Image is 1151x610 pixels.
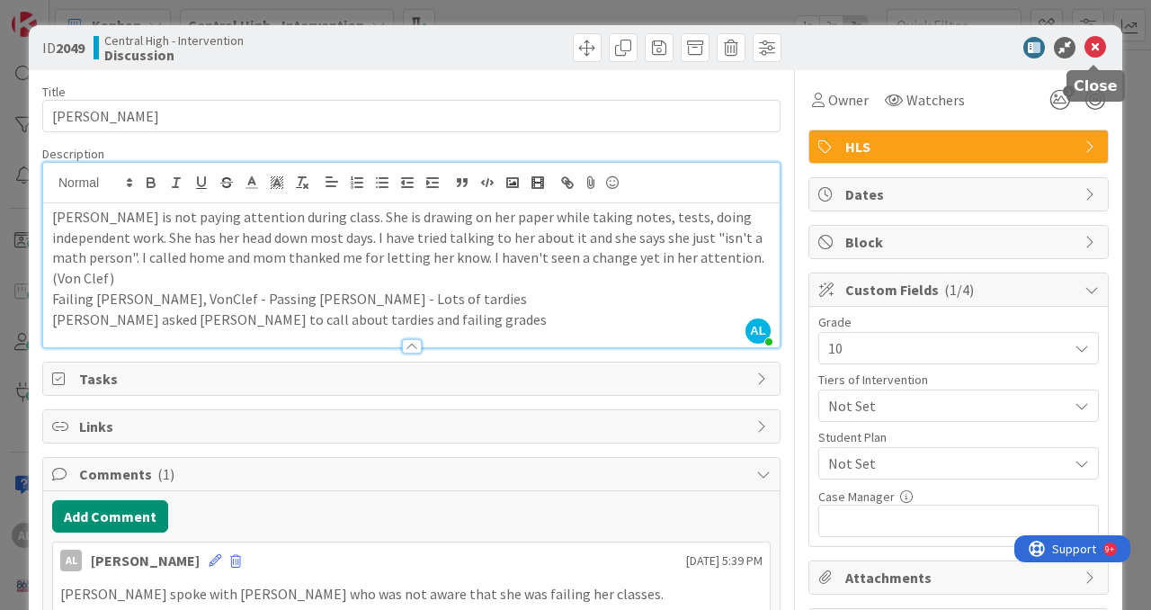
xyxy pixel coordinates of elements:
span: Owner [828,89,869,111]
p: [PERSON_NAME] is not paying attention during class. She is drawing on her paper while taking note... [52,207,771,289]
input: type card name here... [42,100,781,132]
span: Comments [79,463,747,485]
b: Discussion [104,48,244,62]
span: ( 1/4 ) [944,281,974,299]
span: Block [845,231,1075,253]
p: Failing [PERSON_NAME], VonClef - Passing [PERSON_NAME] - Lots of tardies [52,289,771,309]
label: Title [42,84,66,100]
h5: Close [1074,77,1118,94]
span: Dates [845,184,1075,205]
div: 9+ [91,7,100,22]
p: [PERSON_NAME] asked [PERSON_NAME] to call about tardies and failing grades [52,309,771,330]
span: ID [42,37,85,58]
label: Case Manager [818,489,895,505]
span: ( 1 ) [157,465,174,483]
span: Description [42,146,104,162]
span: [DATE] 5:39 PM [686,552,763,570]
b: 2049 [56,39,85,57]
span: 1 [1063,85,1075,97]
span: Not Set [828,393,1058,418]
span: Tasks [79,368,747,390]
div: Tiers of Intervention [818,373,1099,386]
span: Links [79,416,747,437]
div: Student Plan [818,431,1099,444]
span: Support [38,3,82,24]
div: Grade [818,316,1099,328]
span: Central High - Intervention [104,33,244,48]
button: Add Comment [52,500,168,533]
span: Watchers [906,89,965,111]
span: AL [745,318,771,344]
span: Custom Fields [845,279,1075,301]
span: HLS [845,136,1075,157]
div: al [60,550,82,571]
span: Attachments [845,567,1075,588]
div: [PERSON_NAME] [91,550,200,571]
span: Not Set [828,453,1067,474]
span: 10 [828,336,1058,361]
